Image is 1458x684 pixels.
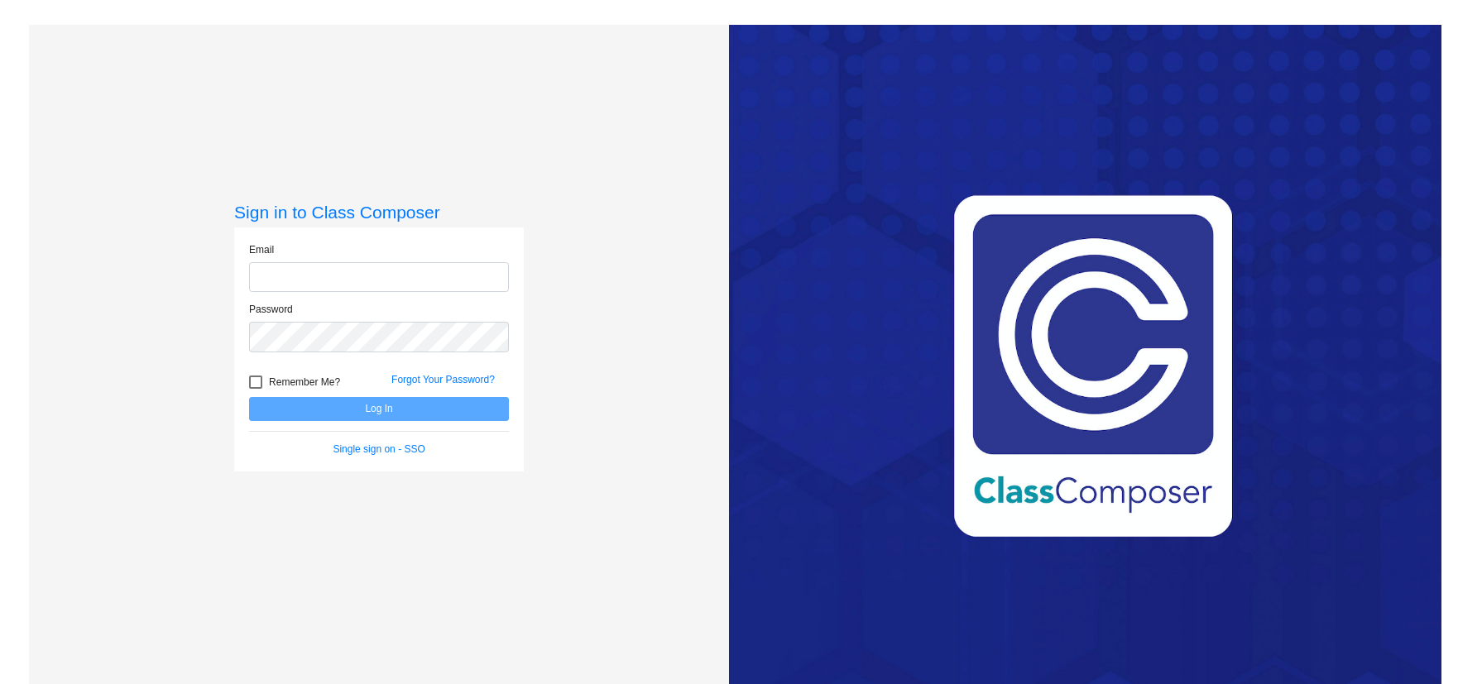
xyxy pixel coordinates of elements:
a: Forgot Your Password? [391,374,495,385]
a: Single sign on - SSO [333,443,424,455]
h3: Sign in to Class Composer [234,202,524,222]
label: Email [249,242,274,257]
button: Log In [249,397,509,421]
span: Remember Me? [269,372,340,392]
label: Password [249,302,293,317]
